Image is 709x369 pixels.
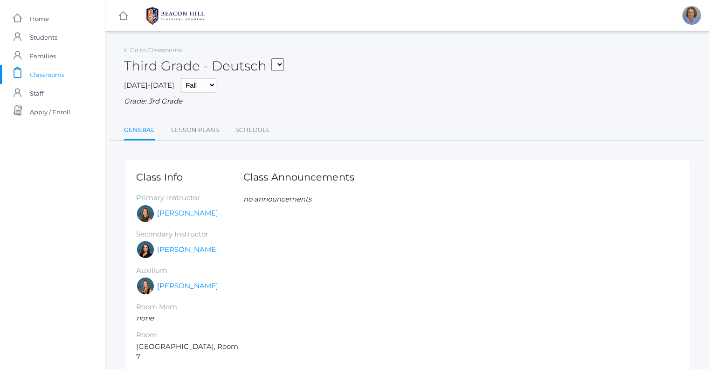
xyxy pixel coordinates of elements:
em: none [136,313,154,322]
div: Andrea Deutsch [136,204,155,223]
span: Families [30,47,56,65]
a: Go to Classrooms [130,46,182,54]
div: Juliana Fowler [136,277,155,295]
a: [PERSON_NAME] [157,208,218,219]
div: Katie Watters [136,240,155,259]
span: [DATE]-[DATE] [124,81,174,90]
h5: Room [136,331,243,339]
h1: Class Info [136,172,243,182]
span: Apply / Enroll [30,103,70,121]
a: [PERSON_NAME] [157,281,218,292]
div: Sandra Velasquez [682,6,701,25]
a: General [124,121,155,141]
a: [PERSON_NAME] [157,244,218,255]
img: BHCALogos-05-308ed15e86a5a0abce9b8dd61676a3503ac9727e845dece92d48e8588c001991.png [140,4,210,28]
a: Lesson Plans [171,121,219,139]
span: Staff [30,84,43,103]
a: Schedule [235,121,270,139]
h5: Secondary Instructor [136,230,243,238]
h1: Class Announcements [243,172,354,182]
span: Classrooms [30,65,64,84]
h5: Auxilium [136,267,243,275]
div: Grade: 3rd Grade [124,96,690,107]
h5: Room Mom [136,303,243,311]
h2: Third Grade - Deutsch [124,59,284,73]
h5: Primary Instructor [136,194,243,202]
em: no announcements [243,195,311,203]
span: Students [30,28,57,47]
span: Home [30,9,49,28]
